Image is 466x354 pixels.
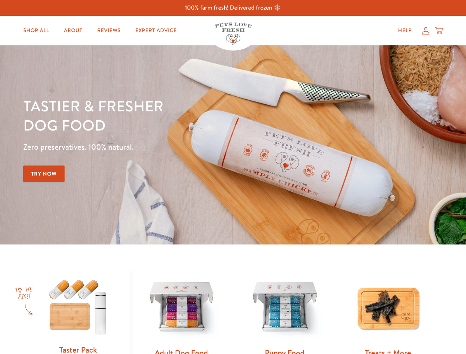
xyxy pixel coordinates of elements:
a: Reviews [91,23,126,38]
a: Shop All [17,23,55,38]
a: Expert Advice [130,23,183,38]
a: Try Now [23,166,65,182]
h1: Tastier & fresher dog food [23,96,303,135]
a: Help [392,23,418,38]
a: About [58,23,88,38]
img: Pets Love Fresh [215,22,252,45]
p: Zero preservatives. 100% natural. [23,140,303,154]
